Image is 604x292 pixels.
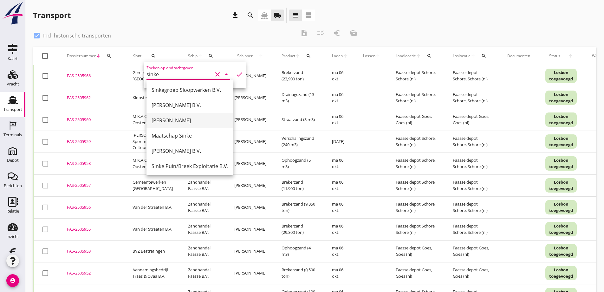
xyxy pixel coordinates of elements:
span: Schipper [234,53,256,59]
div: [PERSON_NAME] [152,117,228,124]
td: [PERSON_NAME] [227,174,274,196]
td: Verschalingszand (240 m3) [274,131,324,153]
div: [PERSON_NAME] B.V. [152,147,228,155]
div: FAS-2505966 [67,73,117,79]
i: arrow_upward [295,53,300,58]
i: arrow_upward [375,53,380,58]
div: Transport [3,107,22,112]
span: Dossiernummer [67,53,96,59]
span: Status [545,53,564,59]
td: Faasse depot Schore, Schore (nl) [445,65,500,87]
td: Brekerzand (23,900 ton) [274,65,324,87]
td: Faasse depot Schore, Schore (nl) [445,153,500,174]
td: ma 06 okt. [324,240,355,262]
td: Zandhandel Faasse B.V. [180,174,227,196]
td: ma 06 okt. [324,174,355,196]
td: Faasse depot Schore, Schore (nl) [388,196,445,218]
input: Zoeken op opdrachtgever... [146,69,212,79]
div: Inzicht [6,234,19,239]
div: Vracht [7,82,19,86]
td: Faasse depot Schore, Schore (nl) [388,87,445,109]
td: ma 06 okt. [324,153,355,174]
div: Berichten [4,184,22,188]
td: ma 06 okt. [324,109,355,131]
div: Transport [33,10,71,20]
td: Brekerzand (29,300 ton) [274,218,324,240]
td: [PERSON_NAME] Sport en Cultuurtechniek [125,131,180,153]
i: arrow_upward [416,53,421,58]
i: search [247,11,254,19]
td: Van der Straaten B.V. [125,218,180,240]
td: Zandhandel Faasse B.V. [180,262,227,284]
div: Klant [133,48,173,64]
i: arrow_upward [564,53,577,58]
i: arrow_downward [96,53,101,58]
td: Faasse depot Schore, Schore (nl) [388,131,445,153]
i: arrow_upward [343,53,348,58]
td: Faasse depot Goes, Goes (nl) [388,240,445,262]
td: [PERSON_NAME] [227,196,274,218]
td: Faasse depot Schore, Schore (nl) [445,196,500,218]
i: check [236,71,243,78]
div: Terminals [3,133,22,137]
label: Incl. historische transporten [43,32,111,39]
div: Losbon toegevoegd [545,91,577,105]
td: ma 06 okt. [324,87,355,109]
td: Kloosterman B.V. [125,87,180,109]
i: arrow_upward [198,53,203,58]
div: Relatie [6,209,19,213]
td: Faasse depot Schore, Schore (nl) [388,153,445,174]
td: ma 06 okt. [324,218,355,240]
td: [DATE] [324,131,355,153]
div: Documenten [507,53,530,59]
i: view_headline [292,11,299,19]
td: Faasse depot Goes, Goes (nl) [445,262,500,284]
td: M.K.A.C.H. van Oosten [125,153,180,174]
div: Losbon toegevoegd [545,178,577,193]
td: ma 06 okt. [324,262,355,284]
div: Losbon toegevoegd [545,112,577,127]
td: Zandhandel Faasse B.V. [180,240,227,262]
td: [PERSON_NAME] [227,153,274,174]
td: Ophoogzand (4 m3) [274,240,324,262]
td: Brekerzand (11,900 ton) [274,174,324,196]
span: Laden [332,53,343,59]
td: Gemeentewerken [GEOGRAPHIC_DATA] [125,174,180,196]
div: FAS-2505962 [67,95,117,101]
td: Zandhandel Faasse B.V. [180,218,227,240]
div: [PERSON_NAME] B.V. [152,101,228,109]
i: arrow_drop_down [223,71,230,78]
td: Van der Straaten B.V. [125,196,180,218]
div: Maatschap Sinke [152,132,228,139]
td: Faasse depot Schore, Schore (nl) [388,218,445,240]
i: directions_boat [261,11,268,19]
i: search [208,53,213,58]
i: search [306,53,311,58]
i: download [231,11,239,19]
i: arrow_upward [471,53,476,58]
i: search [481,53,486,58]
div: Losbon toegevoegd [545,266,577,280]
div: FAS-2505959 [67,139,117,145]
td: M.K.A.C.H. van Oosten [125,109,180,131]
div: Losbon toegevoegd [545,244,577,258]
span: Lossen [363,53,375,59]
td: Faasse depot Schore, Schore (nl) [445,218,500,240]
div: Sinkegroep Sloopwerken B.V. [152,86,228,94]
td: BVZ Bestratingen [125,240,180,262]
div: FAS-2505957 [67,182,117,189]
i: local_shipping [274,11,281,19]
i: search [151,53,156,58]
td: [PERSON_NAME] [227,240,274,262]
td: Faasse depot Schore, Schore (nl) [445,131,500,153]
td: Faasse depot Schore, Schore (nl) [388,65,445,87]
img: logo-small.a267ee39.svg [1,2,24,25]
div: FAS-2505955 [67,226,117,233]
td: Brekerzand (9,350 ton) [274,196,324,218]
td: Faasse depot Goes, Goes (nl) [445,240,500,262]
td: [PERSON_NAME] [227,109,274,131]
td: [PERSON_NAME] [227,218,274,240]
div: Losbon toegevoegd [545,156,577,171]
td: Faasse depot Goes, Goes (nl) [445,109,500,131]
td: Faasse depot Goes, Goes (nl) [388,109,445,131]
